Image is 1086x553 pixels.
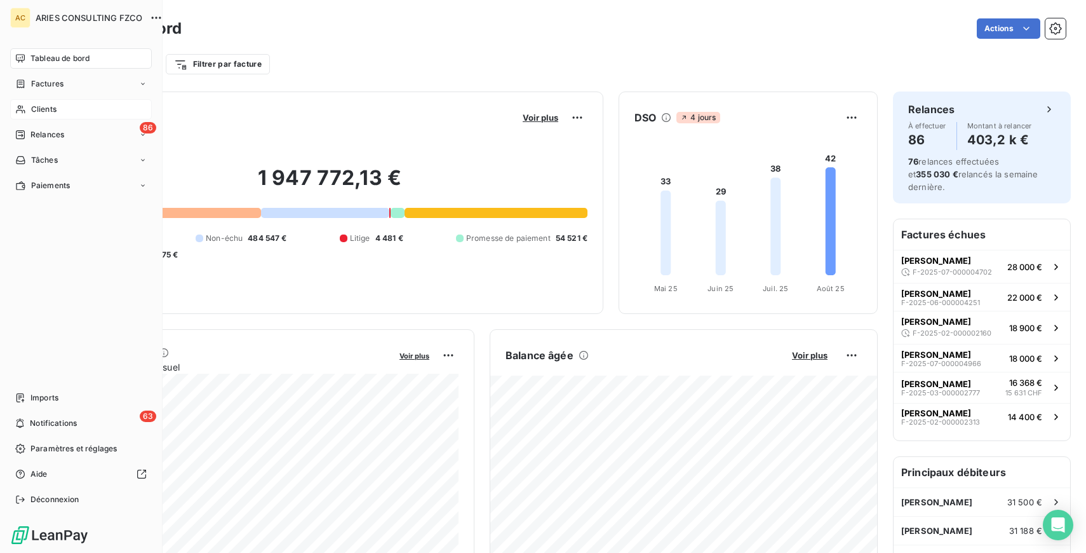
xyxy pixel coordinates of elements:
[1009,323,1042,333] span: 18 900 €
[140,411,156,422] span: 63
[1007,497,1042,507] span: 31 500 €
[10,48,152,69] a: Tableau de bord
[908,156,918,167] span: 76
[1008,412,1042,422] span: 14 400 €
[908,102,955,117] h6: Relances
[30,129,64,140] span: Relances
[1009,353,1042,364] span: 18 000 €
[350,233,370,244] span: Litige
[901,526,972,536] span: [PERSON_NAME]
[654,284,678,293] tspan: Mai 25
[901,408,971,418] span: [PERSON_NAME]
[901,360,981,367] span: F-2025-07-000004966
[967,130,1032,150] h4: 403,2 k €
[10,125,152,145] a: 86Relances
[30,392,58,404] span: Imports
[31,78,64,90] span: Factures
[901,497,972,507] span: [PERSON_NAME]
[10,150,152,170] a: Tâches
[894,283,1070,311] button: [PERSON_NAME]F-2025-06-00000425122 000 €
[30,494,79,505] span: Déconnexion
[1009,378,1042,388] span: 16 368 €
[894,457,1070,488] h6: Principaux débiteurs
[10,8,30,28] div: AC
[10,175,152,196] a: Paiements
[894,250,1070,283] button: [PERSON_NAME]F-2025-07-00000470228 000 €
[10,439,152,459] a: Paramètres et réglages
[894,311,1070,344] button: [PERSON_NAME]F-2025-02-00000216018 900 €
[901,350,971,360] span: [PERSON_NAME]
[30,53,90,64] span: Tableau de bord
[519,112,562,123] button: Voir plus
[916,169,958,179] span: 355 030 €
[30,443,117,454] span: Paramètres et réglages
[10,464,152,484] a: Aide
[901,299,980,306] span: F-2025-06-000004251
[206,233,243,244] span: Non-échu
[901,379,971,389] span: [PERSON_NAME]
[248,233,286,244] span: 484 547 €
[166,54,270,74] button: Filtrer par facture
[396,350,433,361] button: Voir plus
[1043,510,1073,540] div: Open Intercom Messenger
[556,233,587,244] span: 54 521 €
[30,418,77,429] span: Notifications
[30,468,48,480] span: Aide
[31,104,57,115] span: Clients
[792,350,828,360] span: Voir plus
[523,113,558,123] span: Voir plus
[31,154,58,166] span: Tâches
[1007,292,1042,303] span: 22 000 €
[1005,388,1042,399] span: 15 631 CHF
[634,110,656,125] h6: DSO
[913,329,991,337] span: F-2025-02-000002160
[894,219,1070,250] h6: Factures échues
[913,268,992,276] span: F-2025-07-000004702
[676,112,720,123] span: 4 jours
[908,122,946,130] span: À effectuer
[707,284,734,293] tspan: Juin 25
[466,233,551,244] span: Promesse de paiement
[894,403,1070,431] button: [PERSON_NAME]F-2025-02-00000231314 400 €
[894,372,1070,403] button: [PERSON_NAME]F-2025-03-00000277716 368 €15 631 CHF
[788,350,831,361] button: Voir plus
[72,165,587,203] h2: 1 947 772,13 €
[817,284,845,293] tspan: Août 25
[894,344,1070,372] button: [PERSON_NAME]F-2025-07-00000496618 000 €
[908,130,946,150] h4: 86
[10,74,152,94] a: Factures
[763,284,788,293] tspan: Juil. 25
[36,13,142,23] span: ARIES CONSULTING FZCO
[901,418,980,426] span: F-2025-02-000002313
[31,180,70,191] span: Paiements
[901,256,971,266] span: [PERSON_NAME]
[977,18,1040,39] button: Actions
[140,122,156,133] span: 86
[506,348,573,363] h6: Balance âgée
[1009,526,1042,536] span: 31 188 €
[908,156,1038,192] span: relances effectuées et relancés la semaine dernière.
[901,317,971,327] span: [PERSON_NAME]
[901,289,971,299] span: [PERSON_NAME]
[1007,262,1042,272] span: 28 000 €
[967,122,1032,130] span: Montant à relancer
[375,233,403,244] span: 4 481 €
[399,352,429,360] span: Voir plus
[10,388,152,408] a: Imports
[10,525,89,545] img: Logo LeanPay
[10,99,152,119] a: Clients
[901,389,980,397] span: F-2025-03-000002777
[72,360,391,374] span: Chiffre d'affaires mensuel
